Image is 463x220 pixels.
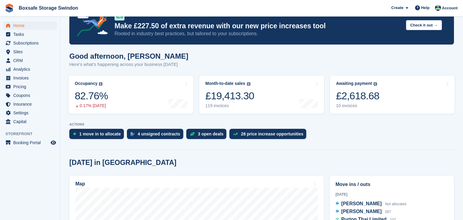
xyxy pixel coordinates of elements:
[69,122,454,126] p: ACTIONS
[229,129,309,142] a: 28 price increase opportunities
[435,5,441,11] img: Kim Virabi
[247,82,250,86] img: icon-info-grey-7440780725fd019a000dd9b08b2336e03edf1995a4989e88bcd33f0948082b44.svg
[16,3,80,13] a: Boxsafe Storage Swindon
[190,132,195,136] img: deal-1b604bf984904fb50ccaf53a9ad4b4a5d6e5aea283cecdc64d6e3604feb123c2.svg
[205,90,254,102] div: £19,413.30
[330,76,455,114] a: Awaiting payment £2,618.68 10 invoices
[75,90,108,102] div: 82.76%
[3,82,57,91] a: menu
[72,4,114,39] img: price-adjustments-announcement-icon-8257ccfd72463d97f412b2fc003d46551f7dbcb40ab6d574587a9cd5c0d94...
[13,30,49,39] span: Tasks
[13,48,49,56] span: Sites
[341,209,382,214] span: [PERSON_NAME]
[13,117,49,126] span: Capital
[233,133,238,135] img: price_increase_opportunities-93ffe204e8149a01c8c9dc8f82e8f89637d9d84a8eef4429ea346261dce0b2c0.svg
[421,5,430,11] span: Help
[198,132,224,136] div: 3 open deals
[69,52,188,60] h1: Good afternoon, [PERSON_NAME]
[69,61,188,68] p: Here's what's happening across your business [DATE]
[385,210,391,214] span: 007
[3,30,57,39] a: menu
[75,181,85,187] h2: Map
[3,117,57,126] a: menu
[75,103,108,108] div: 0.17% [DATE]
[3,39,57,47] a: menu
[13,138,49,147] span: Booking Portal
[13,56,49,65] span: CRM
[406,20,442,30] button: Check it out →
[3,109,57,117] a: menu
[50,139,57,146] a: Preview store
[335,208,391,216] a: [PERSON_NAME] 007
[13,74,49,82] span: Invoices
[3,100,57,108] a: menu
[13,82,49,91] span: Pricing
[115,22,401,30] p: Make £227.50 of extra revenue with our new price increases tool
[186,129,230,142] a: 3 open deals
[3,74,57,82] a: menu
[373,82,377,86] img: icon-info-grey-7440780725fd019a000dd9b08b2336e03edf1995a4989e88bcd33f0948082b44.svg
[336,103,380,108] div: 10 invoices
[115,30,401,37] p: Rooted in industry best practices, but tailored to your subscriptions.
[13,109,49,117] span: Settings
[13,65,49,73] span: Analytics
[13,91,49,100] span: Coupons
[199,76,324,114] a: Month-to-date sales £19,413.30 119 invoices
[13,21,49,30] span: Home
[69,129,127,142] a: 1 move in to allocate
[115,14,124,20] div: NEW
[3,138,57,147] a: menu
[5,131,60,137] span: Storefront
[3,65,57,73] a: menu
[341,201,382,206] span: [PERSON_NAME]
[336,90,380,102] div: £2,618.68
[79,132,121,136] div: 1 move in to allocate
[131,132,135,136] img: contract_signature_icon-13c848040528278c33f63329250d36e43548de30e8caae1d1a13099fd9432cc5.svg
[385,202,406,206] span: Not allocated
[69,76,193,114] a: Occupancy 82.76% 0.17% [DATE]
[241,132,303,136] div: 28 price increase opportunities
[138,132,180,136] div: 4 unsigned contracts
[3,48,57,56] a: menu
[335,200,406,208] a: [PERSON_NAME] Not allocated
[391,5,403,11] span: Create
[13,100,49,108] span: Insurance
[442,5,458,11] span: Account
[13,39,49,47] span: Subscriptions
[5,4,14,13] img: stora-icon-8386f47178a22dfd0bd8f6a31ec36ba5ce8667c1dd55bd0f319d3a0aa187defe.svg
[335,181,448,188] h2: Move ins / outs
[99,82,102,86] img: icon-info-grey-7440780725fd019a000dd9b08b2336e03edf1995a4989e88bcd33f0948082b44.svg
[205,81,245,86] div: Month-to-date sales
[3,56,57,65] a: menu
[336,81,372,86] div: Awaiting payment
[205,103,254,108] div: 119 invoices
[75,81,97,86] div: Occupancy
[69,159,176,167] h2: [DATE] in [GEOGRAPHIC_DATA]
[127,129,186,142] a: 4 unsigned contracts
[3,21,57,30] a: menu
[73,132,76,136] img: move_ins_to_allocate_icon-fdf77a2bb77ea45bf5b3d319d69a93e2d87916cf1d5bf7949dd705db3b84f3ca.svg
[3,91,57,100] a: menu
[335,192,448,197] div: [DATE]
